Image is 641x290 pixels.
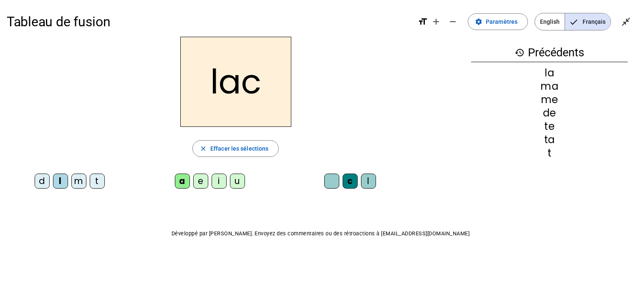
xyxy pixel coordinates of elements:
[535,13,611,30] mat-button-toggle-group: Language selection
[431,17,441,27] mat-icon: add
[535,13,565,30] span: English
[199,145,207,152] mat-icon: close
[448,17,458,27] mat-icon: remove
[618,13,634,30] button: Quitter le plein écran
[53,174,68,189] div: l
[428,13,444,30] button: Augmenter la taille de la police
[486,17,517,27] span: Paramètres
[471,108,628,118] div: de
[565,13,611,30] span: Français
[193,174,208,189] div: e
[515,48,525,58] mat-icon: history
[471,135,628,145] div: ta
[468,13,528,30] button: Paramètres
[212,174,227,189] div: i
[471,95,628,105] div: me
[444,13,461,30] button: Diminuer la taille de la police
[180,37,291,127] h2: lac
[7,8,411,35] h1: Tableau de fusion
[471,121,628,131] div: te
[471,43,628,62] h3: Précédents
[343,174,358,189] div: c
[192,140,279,157] button: Effacer les sélections
[7,229,634,239] p: Développé par [PERSON_NAME]. Envoyez des commentaires ou des rétroactions à [EMAIL_ADDRESS][DOMAI...
[471,68,628,78] div: la
[175,174,190,189] div: a
[90,174,105,189] div: t
[475,18,482,25] mat-icon: settings
[210,144,268,154] span: Effacer les sélections
[418,17,428,27] mat-icon: format_size
[71,174,86,189] div: m
[621,17,631,27] mat-icon: close_fullscreen
[230,174,245,189] div: u
[471,148,628,158] div: t
[35,174,50,189] div: d
[471,81,628,91] div: ma
[361,174,376,189] div: l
